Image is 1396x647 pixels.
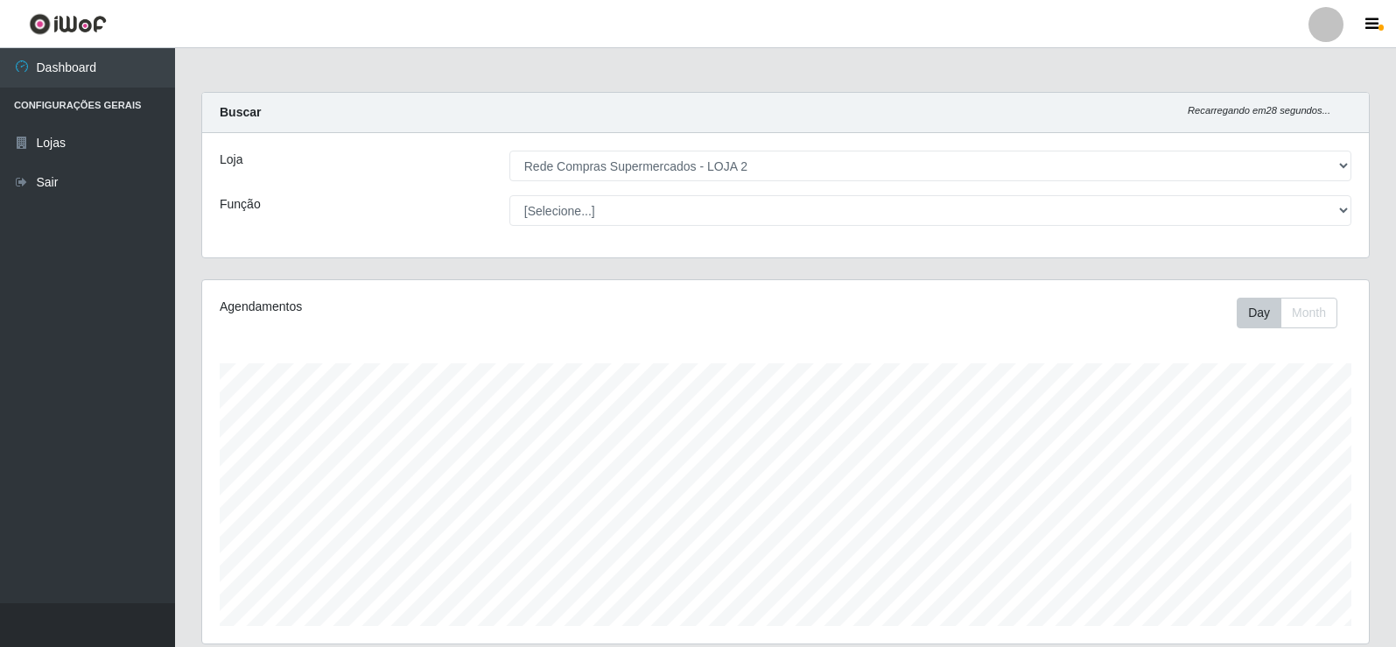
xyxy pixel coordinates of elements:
[220,298,676,316] div: Agendamentos
[1237,298,1351,328] div: Toolbar with button groups
[1280,298,1337,328] button: Month
[1237,298,1281,328] button: Day
[1188,105,1330,116] i: Recarregando em 28 segundos...
[29,13,107,35] img: CoreUI Logo
[220,151,242,169] label: Loja
[1237,298,1337,328] div: First group
[220,195,261,214] label: Função
[220,105,261,119] strong: Buscar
